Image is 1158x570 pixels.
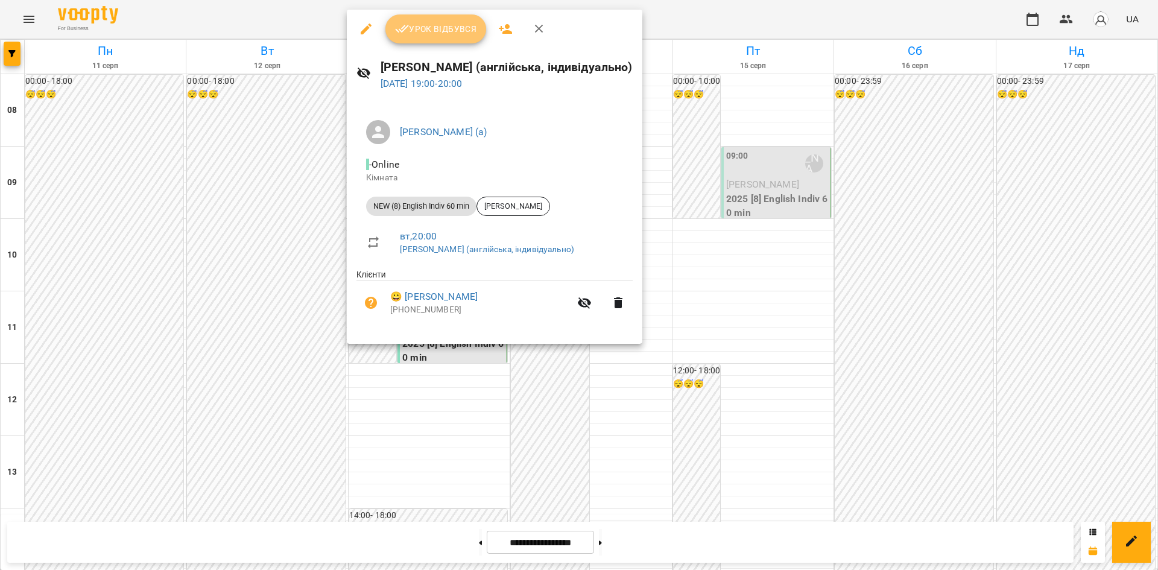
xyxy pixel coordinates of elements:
[381,78,463,89] a: [DATE] 19:00-20:00
[381,58,633,77] h6: [PERSON_NAME] (англійська, індивідуально)
[476,197,550,216] div: [PERSON_NAME]
[385,14,487,43] button: Урок відбувся
[390,304,570,316] p: [PHONE_NUMBER]
[366,159,402,170] span: - Online
[356,288,385,317] button: Візит ще не сплачено. Додати оплату?
[400,126,487,138] a: [PERSON_NAME] (а)
[390,290,478,304] a: 😀 [PERSON_NAME]
[400,244,574,254] a: [PERSON_NAME] (англійська, індивідуально)
[477,201,549,212] span: [PERSON_NAME]
[400,230,437,242] a: вт , 20:00
[395,22,477,36] span: Урок відбувся
[356,268,633,329] ul: Клієнти
[366,201,476,212] span: NEW (8) English Indiv 60 min
[366,172,623,184] p: Кімната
